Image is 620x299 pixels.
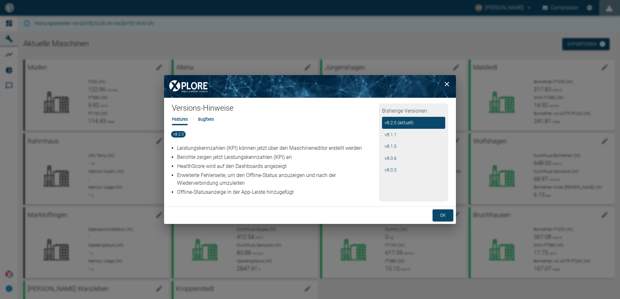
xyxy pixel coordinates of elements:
button: ok [433,209,453,221]
p: Offline-Statusanzeige in der App-Leiste hinzugefügt [177,188,377,196]
li: Bugfixes [198,116,214,122]
p: Berichte zeigen jetzt Leistungskennzahlen (KPI) an [177,153,377,161]
img: XPLORE Logo [164,75,213,98]
span: v8.2.0 [171,131,186,138]
p: Erweiterte Fehlerseite, um den Offline-Status anzuzeigen und nach der Wiederverbindung umzuleiten [177,172,377,187]
button: close [440,78,453,91]
p: Leistungskennzahlen (KPI) können jetzt über den Maschineneditor erstellt werden [177,144,377,152]
button: v8.1.0 [382,140,445,152]
h1: Versions-Hinweise [172,103,379,116]
button: v8.0.6 [382,152,445,164]
p: HealthScore wird auf den Dashboards angezeigt [177,162,377,170]
img: background image [164,75,456,98]
li: Features [172,116,188,122]
button: v8.0.5 [382,164,445,176]
h2: Bisherige Versionen [382,106,445,117]
button: v8.2.0 (aktuell) [382,117,445,129]
button: v8.1.1 [382,129,445,141]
